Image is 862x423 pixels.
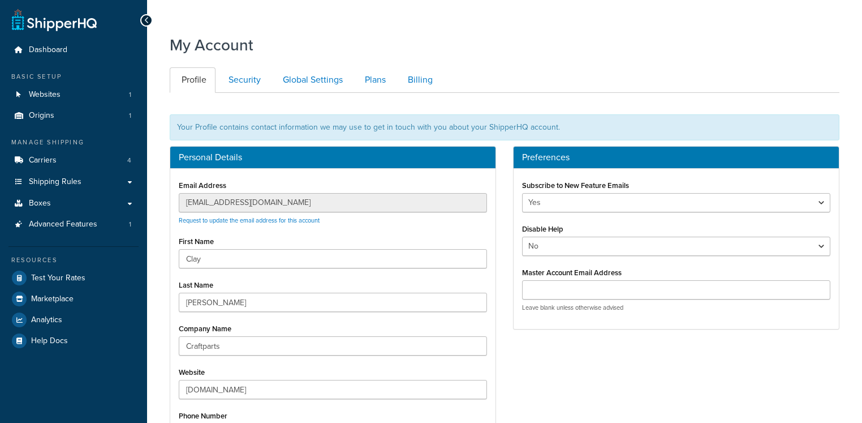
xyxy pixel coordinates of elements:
[522,152,830,163] h3: Preferences
[8,214,139,235] li: Advanced Features
[12,8,97,31] a: ShipperHQ Home
[522,225,563,233] label: Disable Help
[8,150,139,171] li: Carriers
[8,289,139,309] a: Marketplace
[353,67,395,93] a: Plans
[8,150,139,171] a: Carriers 4
[29,45,67,55] span: Dashboard
[179,237,214,246] label: First Name
[8,310,139,330] a: Analytics
[170,67,215,93] a: Profile
[179,281,213,289] label: Last Name
[179,368,205,377] label: Website
[8,172,139,193] a: Shipping Rules
[271,67,352,93] a: Global Settings
[8,84,139,105] a: Websites 1
[8,268,139,288] a: Test Your Rates
[129,90,131,100] span: 1
[8,84,139,105] li: Websites
[8,72,139,82] div: Basic Setup
[29,90,61,100] span: Websites
[179,324,231,333] label: Company Name
[127,156,131,165] span: 4
[8,331,139,351] a: Help Docs
[170,34,253,56] h1: My Account
[217,67,270,93] a: Security
[29,111,54,121] span: Origins
[522,304,830,312] p: Leave blank unless otherwise advised
[31,336,68,346] span: Help Docs
[179,181,226,190] label: Email Address
[8,40,139,61] a: Dashboard
[29,220,97,229] span: Advanced Features
[179,412,227,420] label: Phone Number
[129,220,131,229] span: 1
[29,156,57,165] span: Carriers
[129,111,131,121] span: 1
[522,268,622,277] label: Master Account Email Address
[31,274,85,283] span: Test Your Rates
[179,216,320,225] a: Request to update the email address for this account
[31,294,74,304] span: Marketplace
[8,214,139,235] a: Advanced Features 1
[29,177,81,187] span: Shipping Rules
[8,105,139,126] li: Origins
[8,193,139,214] a: Boxes
[29,199,51,208] span: Boxes
[8,105,139,126] a: Origins 1
[396,67,442,93] a: Billing
[31,315,62,325] span: Analytics
[170,114,839,140] div: Your Profile contains contact information we may use to get in touch with you about your ShipperH...
[8,138,139,147] div: Manage Shipping
[522,181,629,190] label: Subscribe to New Feature Emails
[179,152,487,163] h3: Personal Details
[8,255,139,265] div: Resources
